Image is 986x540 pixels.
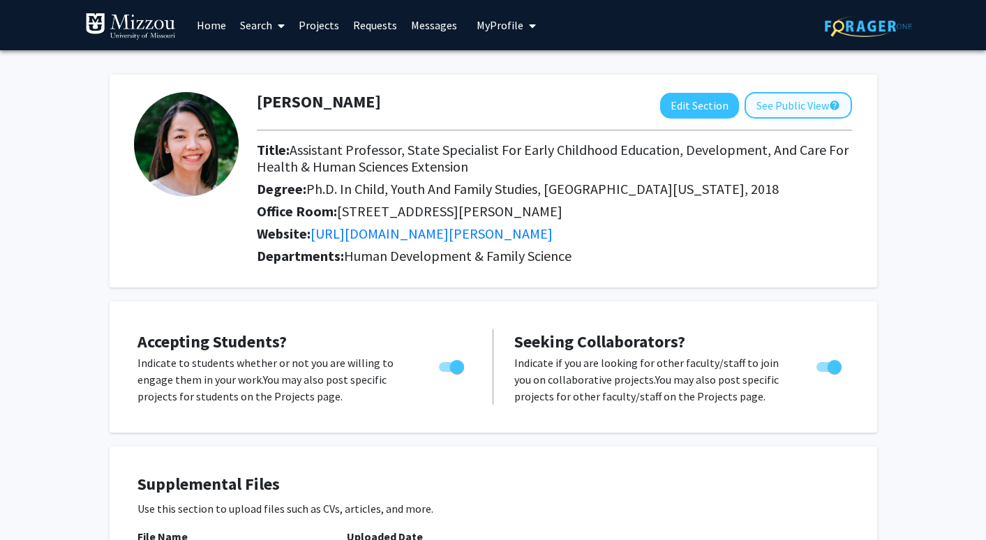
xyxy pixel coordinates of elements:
img: University of Missouri Logo [85,13,176,40]
span: Assistant Professor, State Specialist For Early Childhood Education, Development, And Care For He... [257,141,849,175]
button: See Public View [745,92,852,119]
h2: Title: [257,142,852,175]
span: My Profile [477,18,523,32]
div: Toggle [433,354,472,375]
a: Home [190,1,233,50]
a: Opens in a new tab [311,225,553,242]
span: [STREET_ADDRESS][PERSON_NAME] [337,202,562,220]
h2: Website: [257,225,852,242]
iframe: Chat [10,477,59,530]
h1: [PERSON_NAME] [257,92,381,112]
h4: Supplemental Files [137,474,849,495]
a: Search [233,1,292,50]
div: Toggle [811,354,849,375]
p: Indicate if you are looking for other faculty/staff to join you on collaborative projects. You ma... [514,354,790,405]
img: ForagerOne Logo [825,15,912,37]
h2: Departments: [246,248,862,264]
h2: Degree: [257,181,852,197]
span: Seeking Collaborators? [514,331,685,352]
p: Indicate to students whether or not you are willing to engage them in your work. You may also pos... [137,354,412,405]
span: Ph.D. In Child, Youth And Family Studies, [GEOGRAPHIC_DATA][US_STATE], 2018 [306,180,779,197]
button: Edit Section [660,93,739,119]
mat-icon: help [829,97,840,114]
span: Human Development & Family Science [344,247,572,264]
h2: Office Room: [257,203,852,220]
p: Use this section to upload files such as CVs, articles, and more. [137,500,849,517]
a: Projects [292,1,346,50]
a: Messages [404,1,464,50]
a: Requests [346,1,404,50]
span: Accepting Students? [137,331,287,352]
img: Profile Picture [134,92,239,197]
